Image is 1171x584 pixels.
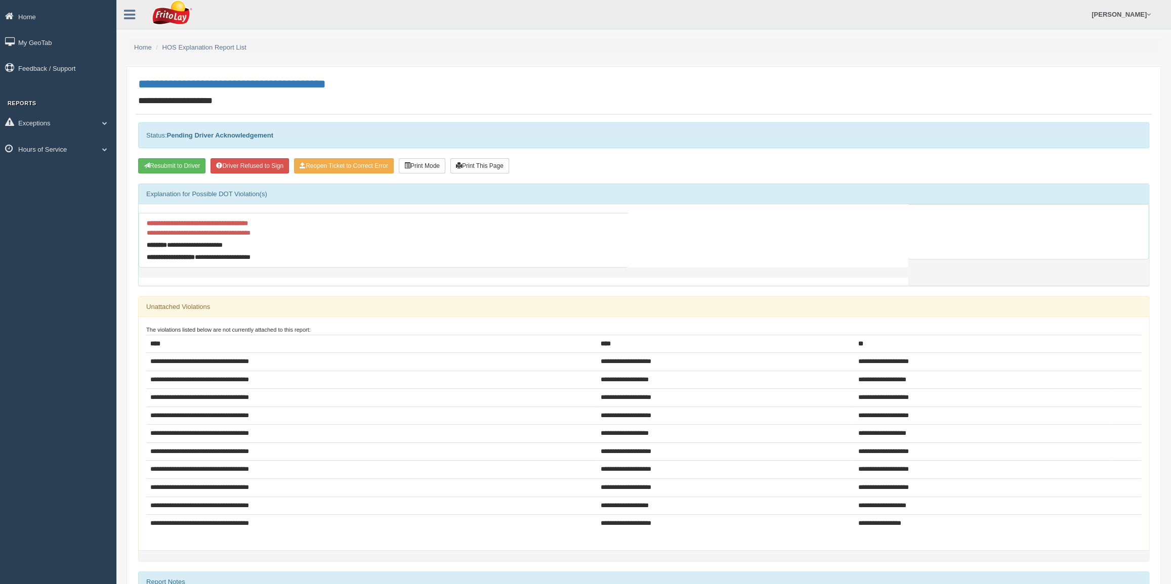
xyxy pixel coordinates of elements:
[134,43,152,51] a: Home
[166,131,273,139] strong: Pending Driver Acknowledgement
[139,184,1149,204] div: Explanation for Possible DOT Violation(s)
[162,43,246,51] a: HOS Explanation Report List
[138,158,205,173] button: Resubmit To Driver
[138,122,1149,148] div: Status:
[399,158,445,173] button: Print Mode
[450,158,509,173] button: Print This Page
[146,327,311,333] small: The violations listed below are not currently attached to this report:
[211,158,289,173] button: Driver Refused to Sign
[139,297,1149,317] div: Unattached Violations
[294,158,394,173] button: Reopen Ticket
